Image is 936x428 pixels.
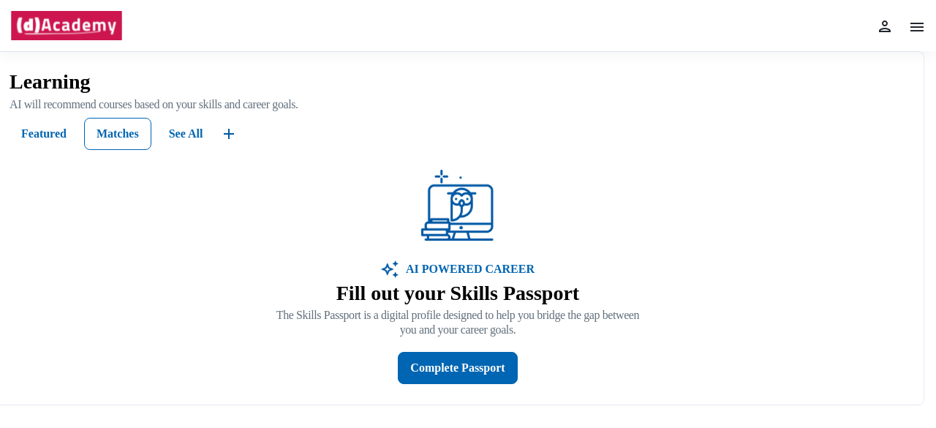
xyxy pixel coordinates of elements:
[97,124,139,144] div: Matches
[220,125,238,143] img: ...
[10,70,906,94] p: Learning
[399,260,535,278] p: AI POWERED CAREER
[908,18,926,36] img: menu
[276,281,639,306] p: Fill out your Skills Passport
[410,358,505,378] div: Complete Passport
[157,118,215,150] button: See All
[84,118,151,150] button: Matches
[10,11,123,40] img: brand
[10,118,78,150] button: Featured
[398,352,517,384] button: Complete Passport
[381,260,399,278] img: image
[876,18,894,35] img: myProfile
[169,124,203,144] div: See All
[421,170,494,243] img: ...
[21,124,67,144] div: Featured
[276,308,639,337] p: The Skills Passport is a digital profile designed to help you bridge the gap between you and your...
[10,97,906,112] p: AI will recommend courses based on your skills and career goals.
